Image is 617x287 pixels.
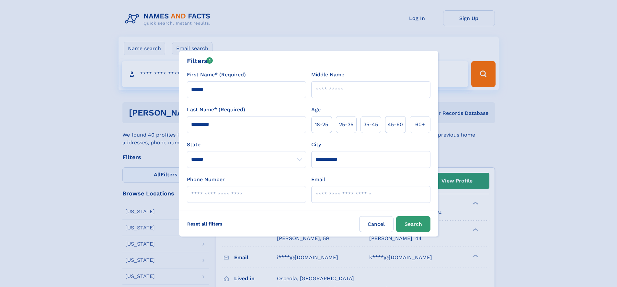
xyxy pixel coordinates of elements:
[311,141,321,149] label: City
[363,121,378,128] span: 35‑45
[187,56,213,66] div: Filters
[187,71,246,79] label: First Name* (Required)
[388,121,403,128] span: 45‑60
[311,106,321,114] label: Age
[187,106,245,114] label: Last Name* (Required)
[359,216,394,232] label: Cancel
[315,121,328,128] span: 18‑25
[415,121,425,128] span: 60+
[396,216,430,232] button: Search
[187,176,225,183] label: Phone Number
[183,216,227,232] label: Reset all filters
[311,71,344,79] label: Middle Name
[187,141,306,149] label: State
[311,176,325,183] label: Email
[339,121,353,128] span: 25‑35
